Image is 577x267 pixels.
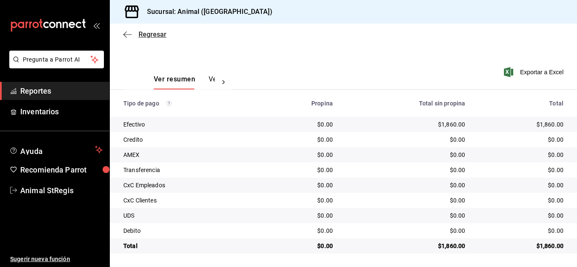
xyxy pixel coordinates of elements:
button: open_drawer_menu [93,22,100,29]
div: $0.00 [479,196,563,205]
div: Total [479,100,563,107]
div: $0.00 [269,211,333,220]
span: Pregunta a Parrot AI [23,55,91,64]
div: $0.00 [346,196,465,205]
span: Ayuda [20,145,92,155]
button: Ver pagos [209,75,240,89]
div: AMEX [123,151,255,159]
div: $0.00 [269,166,333,174]
div: Credito [123,135,255,144]
div: Total [123,242,255,250]
div: $0.00 [346,181,465,189]
div: $0.00 [479,135,563,144]
div: $1,860.00 [479,242,563,250]
span: Animal StRegis [20,185,103,196]
div: $1,860.00 [479,120,563,129]
div: $0.00 [269,227,333,235]
div: Transferencia [123,166,255,174]
button: Exportar a Excel [506,67,563,77]
div: $0.00 [346,151,465,159]
div: $0.00 [479,151,563,159]
div: $0.00 [346,166,465,174]
div: CxC Empleados [123,181,255,189]
div: UDS [123,211,255,220]
div: $0.00 [269,135,333,144]
div: $0.00 [346,211,465,220]
span: Sugerir nueva función [10,255,103,264]
a: Pregunta a Parrot AI [6,61,104,70]
svg: Los pagos realizados con Pay y otras terminales son montos brutos. [166,100,172,106]
div: navigation tabs [154,75,215,89]
div: $0.00 [479,227,563,235]
span: Inventarios [20,106,103,117]
span: Reportes [20,85,103,97]
div: Efectivo [123,120,255,129]
div: $0.00 [479,181,563,189]
button: Ver resumen [154,75,195,89]
div: CxC Clientes [123,196,255,205]
div: $0.00 [479,166,563,174]
span: Regresar [139,30,166,38]
div: Tipo de pago [123,100,255,107]
div: $0.00 [346,227,465,235]
div: $1,860.00 [346,242,465,250]
div: $0.00 [269,242,333,250]
div: Propina [269,100,333,107]
div: $0.00 [479,211,563,220]
button: Regresar [123,30,166,38]
h3: Sucursal: Animal ([GEOGRAPHIC_DATA]) [140,7,272,17]
div: Total sin propina [346,100,465,107]
div: $0.00 [346,135,465,144]
span: Recomienda Parrot [20,164,103,175]
div: $0.00 [269,181,333,189]
div: $1,860.00 [346,120,465,129]
div: $0.00 [269,120,333,129]
div: $0.00 [269,151,333,159]
div: $0.00 [269,196,333,205]
button: Pregunta a Parrot AI [9,51,104,68]
div: Debito [123,227,255,235]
